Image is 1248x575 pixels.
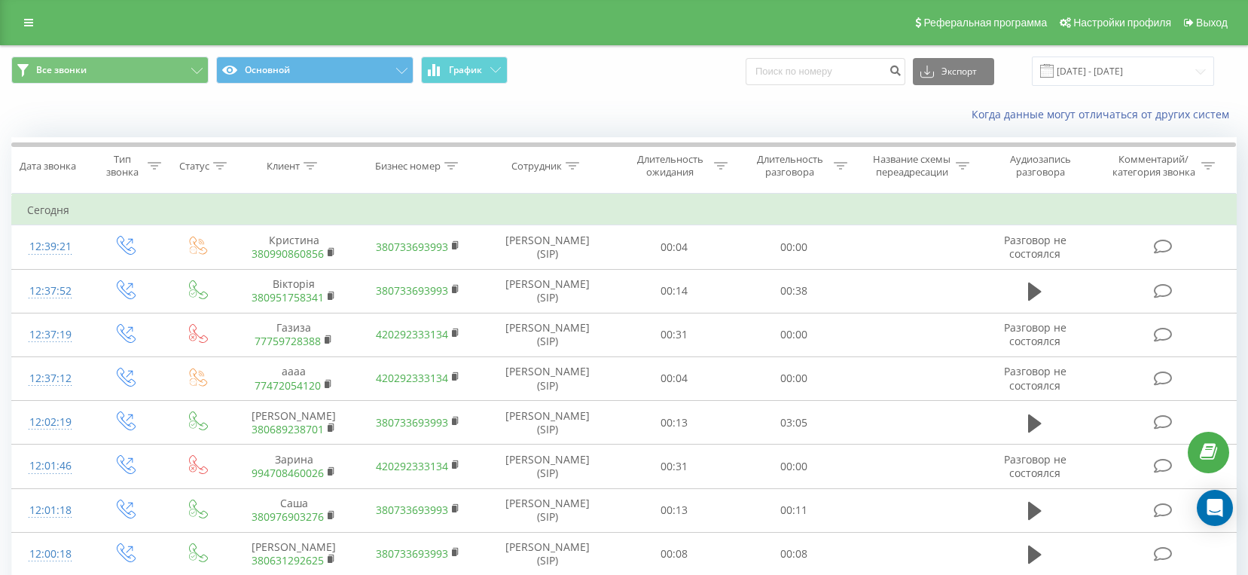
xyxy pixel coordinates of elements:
[252,290,324,304] a: 380951758341
[11,57,209,84] button: Все звонки
[376,503,448,517] a: 380733693993
[232,269,356,313] td: Вікторія
[232,401,356,445] td: [PERSON_NAME]
[255,334,321,348] a: 77759728388
[232,356,356,400] td: аааа
[376,371,448,385] a: 420292333134
[615,225,734,269] td: 00:04
[255,378,321,393] a: 77472054120
[252,553,324,567] a: 380631292625
[36,64,87,76] span: Все звонки
[734,445,853,488] td: 00:00
[1004,233,1066,261] span: Разговор не состоялся
[913,58,994,85] button: Экспорт
[252,246,324,261] a: 380990860856
[991,153,1088,179] div: Аудиозапись разговора
[216,57,413,84] button: Основной
[252,509,324,524] a: 380976903276
[376,283,448,298] a: 380733693993
[376,415,448,430] a: 380733693993
[734,401,853,445] td: 03:05
[27,408,73,437] div: 12:02:19
[481,313,615,356] td: [PERSON_NAME] (SIP)
[630,153,710,179] div: Длительность ожидания
[746,58,905,85] input: Поиск по номеру
[481,356,615,400] td: [PERSON_NAME] (SIP)
[252,466,324,480] a: 994708460026
[27,320,73,350] div: 12:37:19
[871,153,952,179] div: Название схемы переадресации
[1197,490,1233,526] div: Open Intercom Messenger
[376,240,448,254] a: 380733693993
[1109,153,1198,179] div: Комментарий/категория звонка
[252,422,324,436] a: 380689238701
[376,546,448,561] a: 380733693993
[12,195,1237,225] td: Сегодня
[972,107,1237,121] a: Когда данные могут отличаться от других систем
[734,269,853,313] td: 00:38
[376,327,448,341] a: 420292333134
[615,401,734,445] td: 00:13
[1004,320,1066,348] span: Разговор не состоялся
[511,160,562,173] div: Сотрудник
[449,65,482,75] span: График
[27,364,73,393] div: 12:37:12
[615,488,734,532] td: 00:13
[27,277,73,306] div: 12:37:52
[481,488,615,532] td: [PERSON_NAME] (SIP)
[1073,17,1171,29] span: Настройки профиля
[481,269,615,313] td: [PERSON_NAME] (SIP)
[923,17,1047,29] span: Реферальная программа
[734,225,853,269] td: 00:00
[481,401,615,445] td: [PERSON_NAME] (SIP)
[734,356,853,400] td: 00:00
[749,153,830,179] div: Длительность разговора
[421,57,508,84] button: График
[232,225,356,269] td: Кристина
[27,496,73,525] div: 12:01:18
[27,540,73,569] div: 12:00:18
[267,160,300,173] div: Клиент
[102,153,144,179] div: Тип звонка
[1004,364,1066,392] span: Разговор не состоялся
[734,313,853,356] td: 00:00
[232,488,356,532] td: Саша
[615,356,734,400] td: 00:04
[375,160,441,173] div: Бизнес номер
[232,313,356,356] td: Газиза
[179,160,209,173] div: Статус
[376,459,448,473] a: 420292333134
[27,451,73,481] div: 12:01:46
[615,269,734,313] td: 00:14
[1004,452,1066,480] span: Разговор не состоялся
[232,445,356,488] td: Зарина
[20,160,76,173] div: Дата звонка
[615,313,734,356] td: 00:31
[734,488,853,532] td: 00:11
[481,445,615,488] td: [PERSON_NAME] (SIP)
[1196,17,1228,29] span: Выход
[481,225,615,269] td: [PERSON_NAME] (SIP)
[615,445,734,488] td: 00:31
[27,232,73,262] div: 12:39:21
